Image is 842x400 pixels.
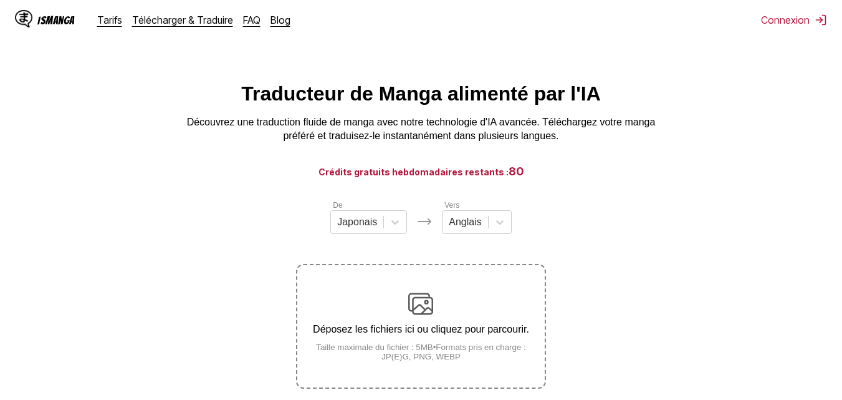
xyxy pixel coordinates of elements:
h1: Traducteur de Manga alimenté par l'IA [241,82,601,105]
a: IsManga LogoIsManga [15,10,97,30]
button: Connexion [761,14,827,26]
label: De [333,201,342,210]
h3: Crédits gratuits hebdomadaires restants : [30,163,812,179]
label: Vers [444,201,459,210]
a: Télécharger & Traduire [132,14,233,26]
small: Taille maximale du fichier : 5MB • Formats pris en charge : JP(E)G, PNG, WEBP [297,343,544,361]
span: 80 [509,165,524,178]
p: Découvrez une traduction fluide de manga avec notre technologie d'IA avancée. Téléchargez votre m... [172,115,671,144]
img: IsManga Logo [15,10,32,27]
img: Sign out [815,14,827,26]
img: Languages icon [417,214,432,229]
p: Déposez les fichiers ici ou cliquez pour parcourir. [297,324,544,335]
div: IsManga [37,14,75,26]
a: Blog [270,14,290,26]
a: Tarifs [97,14,122,26]
a: FAQ [243,14,261,26]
